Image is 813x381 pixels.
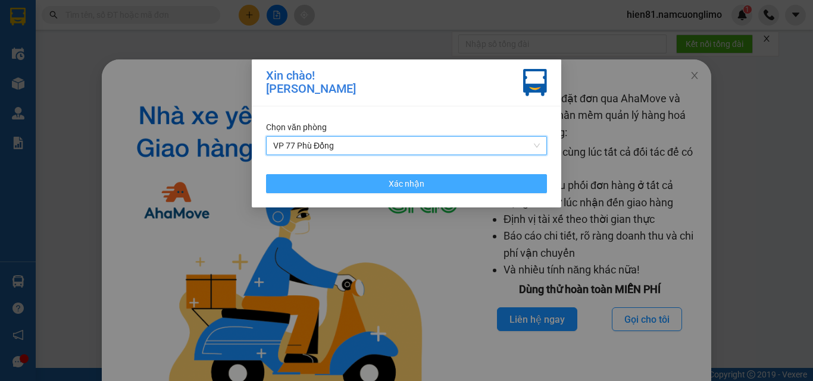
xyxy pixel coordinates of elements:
span: Xác nhận [389,177,424,190]
img: vxr-icon [523,69,547,96]
button: Xác nhận [266,174,547,193]
div: Xin chào! [PERSON_NAME] [266,69,356,96]
span: VP 77 Phù Đổng [273,137,540,155]
div: Chọn văn phòng [266,121,547,134]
